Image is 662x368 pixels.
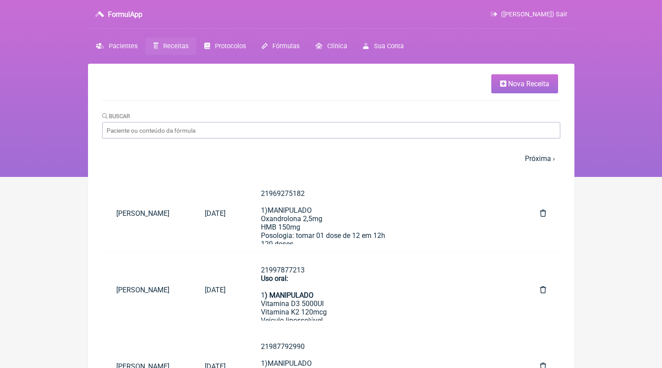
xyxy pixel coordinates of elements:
span: Fórmulas [272,42,299,50]
strong: Uso oral: [261,274,288,283]
span: Sua Conta [374,42,404,50]
span: Clínica [327,42,347,50]
a: Pacientes [88,38,145,55]
a: Nova Receita [491,74,558,93]
a: Sua Conta [355,38,411,55]
a: Próxima › [525,154,555,163]
a: [PERSON_NAME] [102,202,191,225]
a: Protocolos [196,38,254,55]
a: Fórmulas [254,38,307,55]
a: Clínica [307,38,355,55]
label: Buscar [102,113,130,119]
a: [PERSON_NAME] [102,279,191,301]
a: 219692751821)MANIPULADOOxandrolona 2,5mgHMB 150mgPosologia: tomar 01 dose de 12 em 12h120 doses2)... [247,182,519,244]
span: Nova Receita [508,80,549,88]
a: ([PERSON_NAME]) Sair [491,11,567,18]
nav: pager [102,149,560,168]
a: Receitas [145,38,196,55]
strong: ) MANIPULADO [265,291,314,299]
a: [DATE] [191,202,240,225]
a: 21997877213Uso oral:1) MANIPULADOVitamina D3 5000UIVitamina K2 120mcgVeículo lipossolúvelPosologi... [247,259,519,321]
span: ([PERSON_NAME]) Sair [501,11,567,18]
span: Pacientes [109,42,138,50]
h3: FormulApp [108,10,142,19]
input: Paciente ou conteúdo da fórmula [102,122,560,138]
a: [DATE] [191,279,240,301]
div: 21997877213 1 Vitamina D3 5000UI Vitamina K2 120mcg Veículo lipossolúvel Tomar 01 dose dia 60 doses [261,266,505,350]
span: Protocolos [215,42,246,50]
span: Receitas [163,42,188,50]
